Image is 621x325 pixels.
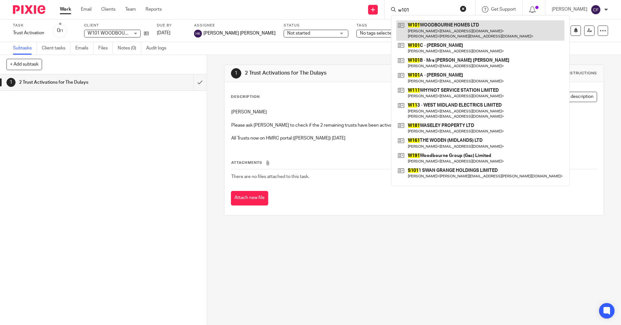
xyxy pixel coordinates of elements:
[98,42,113,55] a: Files
[81,6,92,13] a: Email
[284,23,348,28] label: Status
[194,23,276,28] label: Assignee
[88,31,159,36] span: W101 WOODBOURNE HOMES LTD
[398,8,456,14] input: Search
[42,42,71,55] a: Client tasks
[194,30,202,37] img: svg%3E
[460,5,466,12] button: Clear
[146,6,162,13] a: Reports
[231,135,596,142] p: All Trusts now on HMRC portal ([PERSON_NAME]) [DATE]
[13,5,45,14] img: Pixie
[231,68,241,79] div: 1
[360,31,394,36] span: No tags selected
[157,23,186,28] label: Due by
[75,42,93,55] a: Emails
[566,71,597,76] div: Instructions
[552,6,587,13] p: [PERSON_NAME]
[6,59,42,70] button: + Add subtask
[231,191,268,205] button: Attach new file
[146,42,171,55] a: Audit logs
[356,23,421,28] label: Tags
[57,27,63,34] div: 0
[231,161,262,164] span: Attachments
[231,122,596,129] p: Please ask [PERSON_NAME] to check if the 2 remaining trusts have been activated with HMRC and if ...
[231,109,596,115] p: [PERSON_NAME]
[6,78,16,87] div: 1
[125,6,136,13] a: Team
[101,6,115,13] a: Clients
[60,6,71,13] a: Work
[19,78,131,87] h1: 2 Trust Activations for The Dulays
[13,30,44,36] div: Trust Activation
[552,92,597,102] button: Edit description
[203,30,276,37] span: [PERSON_NAME] [PERSON_NAME]
[591,5,601,15] img: svg%3E
[13,23,44,28] label: Task
[287,31,310,36] span: Not started
[157,31,170,35] span: [DATE]
[84,23,149,28] label: Client
[60,29,63,33] small: /1
[245,70,428,77] h1: 2 Trust Activations for The Dulays
[231,174,309,179] span: There are no files attached to this task.
[491,7,516,12] span: Get Support
[231,94,260,100] p: Description
[13,42,37,55] a: Subtasks
[118,42,141,55] a: Notes (0)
